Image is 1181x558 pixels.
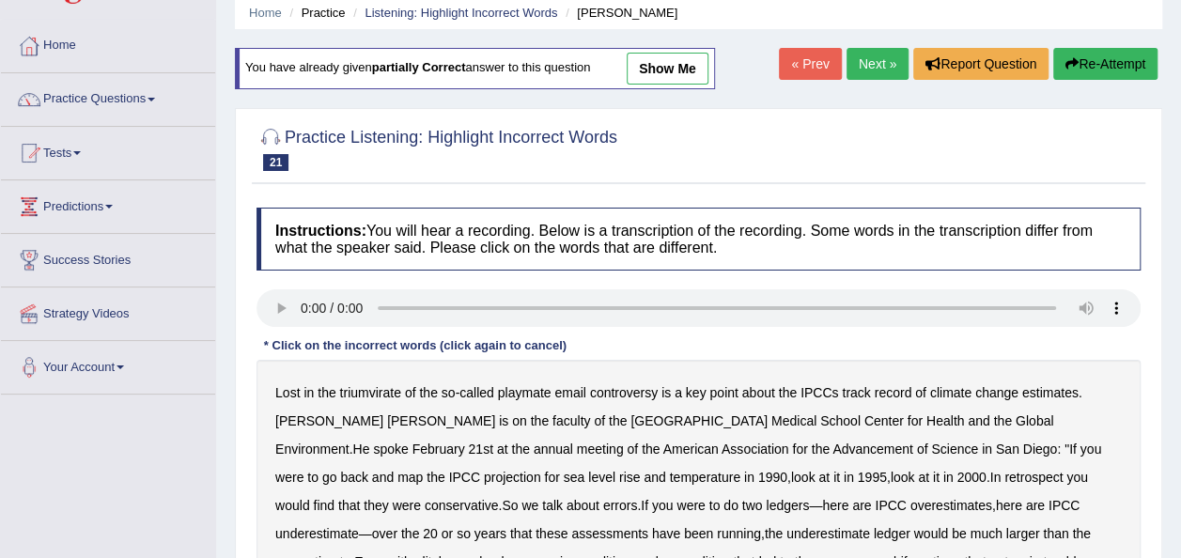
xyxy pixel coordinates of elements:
b: and [372,470,394,485]
b: were [275,470,303,485]
a: Home [1,20,215,67]
b: the [427,470,444,485]
div: * Click on the incorrect words (click again to cancel) [256,336,574,354]
b: retrospect [1004,470,1063,485]
b: playmate [498,385,552,400]
b: or [442,526,453,541]
b: controversy [590,385,658,400]
b: have [652,526,680,541]
b: underestimate [786,526,870,541]
b: to [709,498,721,513]
b: climate [930,385,971,400]
b: years [474,526,506,541]
b: triumvirate [340,385,401,400]
b: track [842,385,870,400]
b: be [952,526,967,541]
b: errors [603,498,638,513]
li: Practice [285,4,345,22]
b: [PERSON_NAME] [275,413,383,428]
b: Health [926,413,964,428]
b: ledger [874,526,910,541]
b: Center [864,413,904,428]
b: faculty [552,413,590,428]
b: than [1043,526,1068,541]
b: over [372,526,397,541]
b: look [791,470,816,485]
button: Report Question [913,48,1049,80]
b: the [642,442,660,457]
b: of [627,442,638,457]
b: in [982,442,992,457]
b: assessments [571,526,648,541]
b: at [918,470,929,485]
b: are [852,498,871,513]
b: sea [564,470,585,485]
b: Global [1016,413,1053,428]
b: 2000 [956,470,986,485]
b: School [820,413,861,428]
b: rise [619,470,641,485]
b: Environment [275,442,350,457]
a: Listening: Highlight Incorrect Words [365,6,557,20]
b: of [915,385,926,400]
b: would [913,526,948,541]
b: the [609,413,627,428]
b: change [975,385,1018,400]
b: partially correct [372,61,466,75]
b: 1990 [758,470,787,485]
b: conservative [425,498,499,513]
b: were [676,498,705,513]
b: Association [722,442,789,457]
b: So [502,498,518,513]
b: for [908,413,923,428]
button: Re-Attempt [1053,48,1158,80]
a: Success Stories [1,234,215,281]
b: find [313,498,334,513]
b: annual [534,442,573,457]
b: called [459,385,494,400]
b: map [397,470,423,485]
a: Your Account [1,341,215,388]
b: record [874,385,911,400]
b: IPCC [1049,498,1080,513]
b: a [675,385,682,400]
b: Advancement [832,442,913,457]
b: 1995 [858,470,887,485]
b: temperature [670,470,740,485]
b: much [970,526,1002,541]
b: of [405,385,416,400]
b: is [661,385,671,400]
b: Lost [275,385,300,400]
b: about [567,498,599,513]
b: in [744,470,754,485]
b: were [393,498,421,513]
b: [PERSON_NAME] [387,413,495,428]
b: He [352,442,369,457]
h2: Practice Listening: Highlight Incorrect Words [256,124,617,171]
b: If [641,498,648,513]
b: February [412,442,465,457]
b: it [833,470,840,485]
b: to [307,470,319,485]
b: you [652,498,674,513]
b: the [531,413,549,428]
div: You have already given answer to this question [235,48,715,89]
b: Diego [1023,442,1058,457]
b: IPCCs [800,385,838,400]
b: do [723,498,738,513]
b: about [742,385,775,400]
a: « Prev [779,48,841,80]
b: these [536,526,567,541]
b: go [322,470,337,485]
b: it [933,470,940,485]
b: here [822,498,848,513]
b: larger [1006,526,1040,541]
b: that [338,498,360,513]
b: the [419,385,437,400]
b: at [497,442,508,457]
b: you [1080,442,1102,457]
b: the [779,385,797,400]
a: Home [249,6,282,20]
b: of [917,442,928,457]
b: key [686,385,707,400]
